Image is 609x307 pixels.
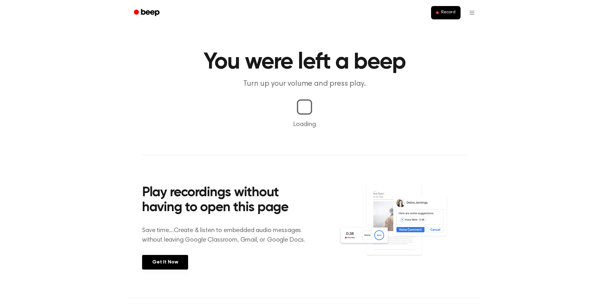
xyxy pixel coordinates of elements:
[142,255,188,270] a: Get It Now
[8,120,601,129] p: Loading
[129,7,165,19] a: Beep
[338,184,467,269] img: Voice Comments on Docs and Recording Widget
[183,79,426,89] p: Turn up your volume and press play.
[464,5,480,20] button: Open menu
[431,6,461,19] button: Record
[142,51,467,74] h1: You were left a beep
[142,226,313,245] p: Save time....Create & listen to embedded audio messages without leaving Google Classroom, Gmail, ...
[441,10,455,16] span: Record
[142,185,313,216] h2: Play recordings without having to open this page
